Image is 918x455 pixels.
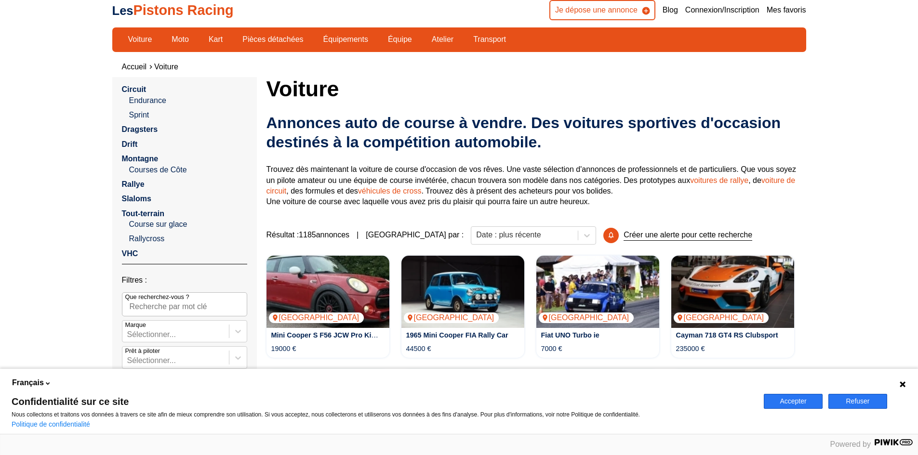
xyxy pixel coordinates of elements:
span: Confidentialité sur ce site [12,397,752,406]
a: Tout-terrain [122,209,165,218]
a: Équipe [382,31,418,48]
a: Kart [202,31,229,48]
a: Slaloms [122,195,151,203]
p: [GEOGRAPHIC_DATA] [674,312,769,323]
a: Voiture [154,63,178,71]
p: [GEOGRAPHIC_DATA] par : [366,230,464,240]
a: Cayman 718 GT4 RS Clubsport[GEOGRAPHIC_DATA] [671,256,794,328]
a: LesPistons Racing [112,2,234,18]
span: Les [112,4,133,17]
p: 44500 € [406,344,431,353]
a: Mes favoris [767,5,806,15]
h1: Voiture [266,77,806,100]
a: Rallycross [129,234,247,244]
a: Connexion/Inscription [685,5,759,15]
img: Fiat UNO Turbo ie [536,256,659,328]
p: Créer une alerte pour cette recherche [624,230,752,241]
a: Course sur glace [129,219,247,230]
input: MarqueSélectionner... [127,330,129,339]
span: Powered by [830,440,871,448]
p: [GEOGRAPHIC_DATA] [539,312,634,323]
input: Que recherchez-vous ? [122,292,247,316]
a: Politique de confidentialité [12,420,90,428]
img: Mini Cooper S F56 JCW Pro Kit Recaro [266,256,389,328]
a: Mini Cooper S F56 JCW Pro Kit Recaro[GEOGRAPHIC_DATA] [266,256,389,328]
a: Fiat UNO Turbo ie[GEOGRAPHIC_DATA] [536,256,659,328]
a: 1965 Mini Cooper FIA Rally Car [406,331,508,339]
a: Blog [663,5,678,15]
p: 19000 € [271,344,296,353]
span: | [357,230,359,240]
a: Fiat UNO Turbo ie [541,331,599,339]
a: Cayman 718 GT4 RS Clubsport [676,331,778,339]
a: VHC [122,249,138,258]
p: Marque [125,321,146,329]
a: Montagne [122,155,159,163]
a: Atelier [426,31,460,48]
p: 7000 € [541,344,562,353]
a: Drift [122,140,138,148]
img: Cayman 718 GT4 RS Clubsport [671,256,794,328]
img: 1965 Mini Cooper FIA Rally Car [401,256,524,328]
p: [GEOGRAPHIC_DATA] [404,312,499,323]
a: Équipements [317,31,374,48]
a: Endurance [129,95,247,106]
p: Trouvez dès maintenant la voiture de course d'occasion de vos rêves. Une vaste sélection d'annonc... [266,164,806,208]
a: Rallye [122,180,145,188]
a: voitures de rallye [690,176,748,184]
button: Accepter [764,394,823,409]
h2: Annonces auto de course à vendre. Des voitures sportives d'occasion destinés à la compétition aut... [266,113,806,152]
span: Français [12,377,44,388]
p: Prêt à piloter [125,347,160,355]
p: 235000 € [676,344,705,353]
a: Dragsters [122,125,158,133]
a: 1965 Mini Cooper FIA Rally Car[GEOGRAPHIC_DATA] [401,256,524,328]
a: Transport [467,31,512,48]
a: Mini Cooper S F56 JCW Pro Kit Recaro [271,331,399,339]
a: Pièces détachées [236,31,309,48]
button: Refuser [828,394,887,409]
p: [GEOGRAPHIC_DATA] [269,312,364,323]
p: Nous collectons et traitons vos données à travers ce site afin de mieux comprendre son utilisatio... [12,411,752,418]
a: Circuit [122,85,146,93]
input: Prêt à piloterSélectionner... [127,356,129,365]
a: véhicules de cross [358,187,422,195]
span: Résultat : 1185 annonces [266,230,350,240]
a: Accueil [122,63,147,71]
a: Sprint [129,110,247,120]
p: Filtres : [122,275,247,286]
p: Que recherchez-vous ? [125,293,189,301]
a: Moto [165,31,195,48]
a: Voiture [122,31,159,48]
a: Courses de Côte [129,165,247,175]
